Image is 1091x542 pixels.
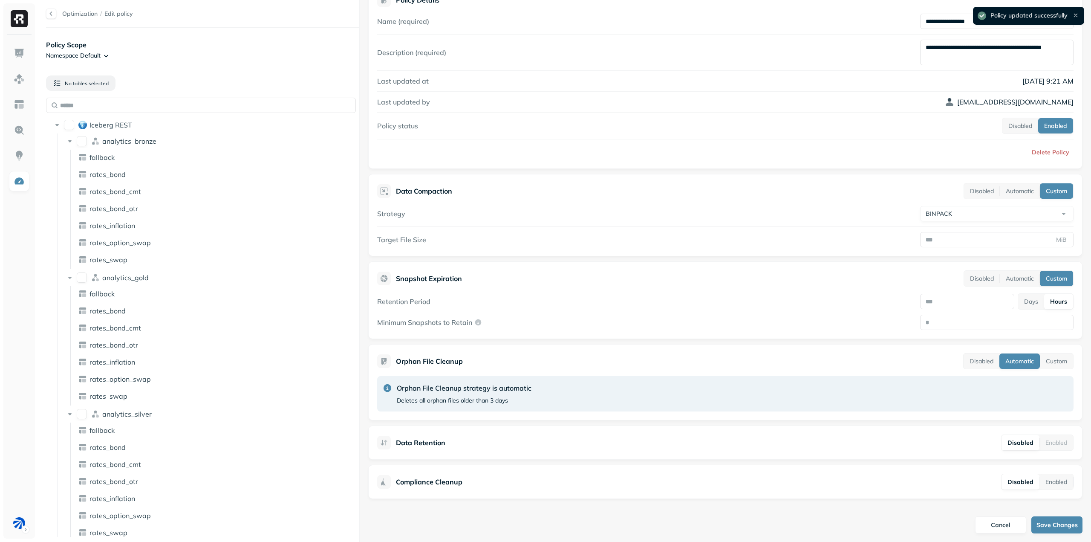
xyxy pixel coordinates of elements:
[89,324,141,332] p: rates_bond_cmt
[46,52,101,60] p: Namespace Default
[77,136,87,146] button: analytics_bronze
[75,441,357,454] div: rates_bond
[89,153,115,162] p: fallback
[102,410,152,418] span: analytics_silver
[377,209,405,218] label: Strategy
[49,118,356,132] div: Iceberg RESTIceberg REST
[397,383,531,393] p: Orphan File Cleanup strategy is automatic
[89,187,141,196] p: rates_bond_cmt
[62,407,356,421] div: analytics_silveranalytics_silver
[89,341,138,349] span: rates_bond_otr
[89,358,135,366] p: rates_inflation
[14,48,25,59] img: Dashboard
[75,202,357,215] div: rates_bond_otr
[89,375,151,383] p: rates_option_swap
[89,494,135,503] span: rates_inflation
[1031,516,1082,533] button: Save Changes
[89,426,115,435] p: fallback
[13,517,25,529] img: BAM Staging
[1040,354,1073,369] button: Custom
[377,48,446,57] label: Description (required)
[75,423,357,437] div: fallback
[75,338,357,352] div: rates_bond_otr
[89,511,151,520] p: rates_option_swap
[11,10,28,27] img: Ryft
[75,168,357,181] div: rates_bond
[75,492,357,505] div: rates_inflation
[75,372,357,386] div: rates_option_swap
[89,460,141,469] p: rates_bond_cmt
[89,204,138,213] p: rates_bond_otr
[89,528,127,537] p: rates_swap
[964,354,999,369] button: Disabled
[75,236,357,249] div: rates_option_swap
[89,477,138,486] p: rates_bond_otr
[75,526,357,539] div: rates_swap
[377,297,430,306] label: Retention Period
[396,186,452,196] p: Data Compaction
[89,443,126,452] p: rates_bond
[14,176,25,187] img: Optimization
[89,170,126,179] p: rates_bond
[100,10,102,18] p: /
[1044,294,1073,309] button: Hours
[377,122,418,130] label: Policy status
[964,271,1000,286] button: Disabled
[89,238,151,247] p: rates_option_swap
[89,121,132,129] p: Iceberg REST
[89,221,135,230] p: rates_inflation
[396,438,445,448] p: Data Retention
[89,255,127,264] p: rates_swap
[75,219,357,232] div: rates_inflation
[377,318,472,327] p: Minimum Snapshots to Retain
[377,235,426,244] label: Target File Size
[377,17,429,26] label: Name (required)
[77,409,87,419] button: analytics_silver
[396,356,463,366] p: Orphan File Cleanup
[46,40,359,50] p: Policy Scope
[75,321,357,335] div: rates_bond_cmt
[1040,271,1073,286] button: Custom
[104,10,133,18] span: Edit policy
[396,477,462,487] p: Compliance Cleanup
[999,354,1040,369] button: Automatic
[64,120,74,130] button: Iceberg REST
[75,475,357,488] div: rates_bond_otr
[975,516,1026,533] button: Cancel
[377,98,430,106] label: Last updated by
[75,458,357,471] div: rates_bond_cmt
[397,397,508,405] p: Deletes all orphan files older than 3 days
[964,183,1000,199] button: Disabled
[102,273,149,282] span: analytics_gold
[102,137,156,145] p: analytics_bronze
[89,307,126,315] p: rates_bond
[978,12,1068,20] div: Policy updated successfully
[14,125,25,136] img: Query Explorer
[46,75,115,91] button: No tables selected
[1039,474,1073,490] button: Enabled
[89,392,127,400] p: rates_swap
[75,304,357,318] div: rates_bond
[14,73,25,84] img: Assets
[62,10,98,17] a: Optimization
[1025,145,1074,160] button: Delete Policy
[920,76,1074,86] p: [DATE] 9:21 AM
[62,134,356,148] div: analytics_bronzeanalytics_bronze
[75,151,357,164] div: fallback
